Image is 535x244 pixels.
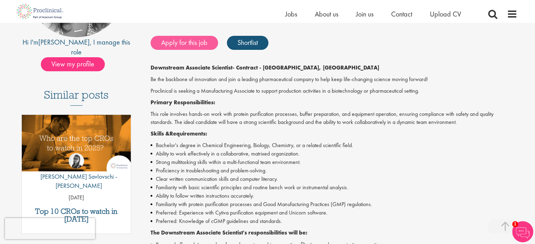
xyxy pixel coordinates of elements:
[430,9,461,19] a: Upload CV
[170,130,207,137] strong: Requirements:
[151,200,517,209] li: Familiarity with protein purification processes and Good Manufacturing Practices (GMP) regulations.
[512,221,533,242] img: Chatbot
[151,183,517,192] li: Familiarity with basic scientific principles and routine bench work or instrumental analysis.
[151,75,517,84] p: Be the backbone of innovation and join a leading pharmaceutical company to help keep life-changin...
[44,89,109,106] h3: Similar posts
[151,141,517,150] li: Bachelor's degree in Chemical Engineering, Biology, Chemistry, or a related scientific field.
[285,9,297,19] a: Jobs
[22,115,131,177] a: Link to a post
[151,36,218,50] a: Apply for this job
[69,153,84,169] img: Theodora Savlovschi - Wicks
[391,9,412,19] a: Contact
[18,37,135,57] div: Hi I'm , I manage this role
[233,64,379,71] strong: - Contract - [GEOGRAPHIC_DATA], [GEOGRAPHIC_DATA]
[356,9,374,19] a: Join us
[151,192,517,200] li: Ability to follow written instructions accurately.
[151,209,517,217] li: Preferred: Experience with Cytiva purification equipment and Unicorn software.
[151,166,517,175] li: Proficiency in troubleshooting and problem-solving.
[315,9,338,19] a: About us
[151,130,170,137] strong: Skills &
[22,172,131,190] p: [PERSON_NAME] Savlovschi - [PERSON_NAME]
[5,218,95,239] iframe: reCAPTCHA
[512,221,518,227] span: 1
[41,57,105,71] span: View my profile
[151,110,517,126] p: This role involves hands-on work with protein purification processes, buffer preparation, and equ...
[41,59,112,68] a: View my profile
[151,158,517,166] li: Strong multitasking skills within a multi-functional team environment.
[151,150,517,158] li: Ability to work effectively in a collaborative, matrixed organization.
[38,38,90,47] a: [PERSON_NAME]
[22,194,131,202] p: [DATE]
[151,87,517,95] p: Proclinical is seeking a Manufacturing Associate to support production activities in a biotechnol...
[151,64,233,71] strong: Downstream Associate Scientist
[151,99,215,106] strong: Primary Responsibilities:
[22,115,131,171] img: Top 10 CROs 2025 | Proclinical
[151,175,517,183] li: Clear written communication skills and computer literacy.
[227,36,268,50] a: Shortlist
[25,207,128,223] a: Top 10 CROs to watch in [DATE]
[22,153,131,193] a: Theodora Savlovschi - Wicks [PERSON_NAME] Savlovschi - [PERSON_NAME]
[151,229,307,236] strong: The Downstream Associate Scientist's responsibilities will be:
[151,217,517,225] li: Preferred: Knowledge of cGMP guidelines and standards.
